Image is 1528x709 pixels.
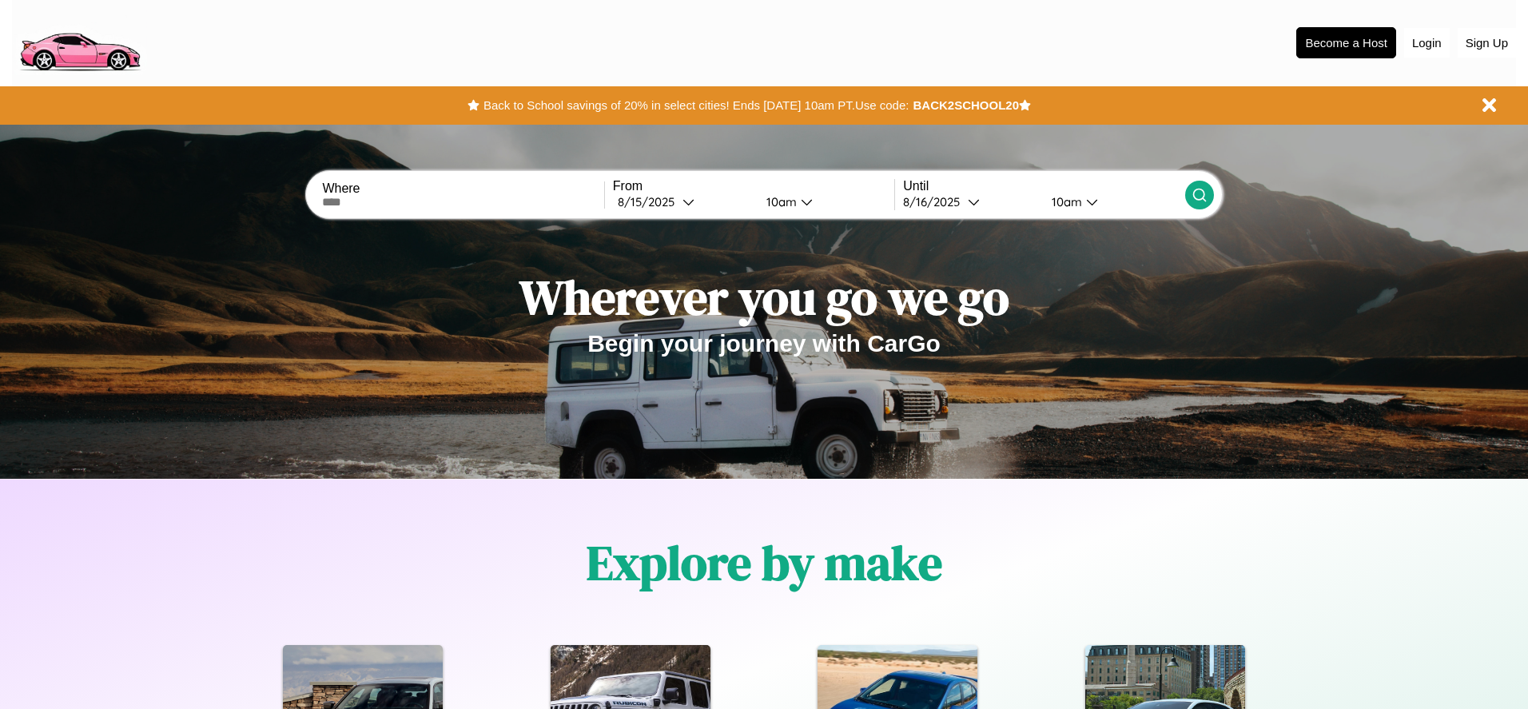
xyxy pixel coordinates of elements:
label: Until [903,179,1184,193]
label: From [613,179,894,193]
div: 10am [758,194,801,209]
button: Login [1404,28,1450,58]
button: 10am [754,193,894,210]
button: 8/15/2025 [613,193,754,210]
b: BACK2SCHOOL20 [913,98,1019,112]
button: Back to School savings of 20% in select cities! Ends [DATE] 10am PT.Use code: [479,94,913,117]
label: Where [322,181,603,196]
button: Sign Up [1458,28,1516,58]
button: Become a Host [1296,27,1396,58]
div: 8 / 16 / 2025 [903,194,968,209]
button: 10am [1039,193,1184,210]
h1: Explore by make [587,530,942,595]
img: logo [12,8,147,75]
div: 10am [1044,194,1086,209]
div: 8 / 15 / 2025 [618,194,682,209]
